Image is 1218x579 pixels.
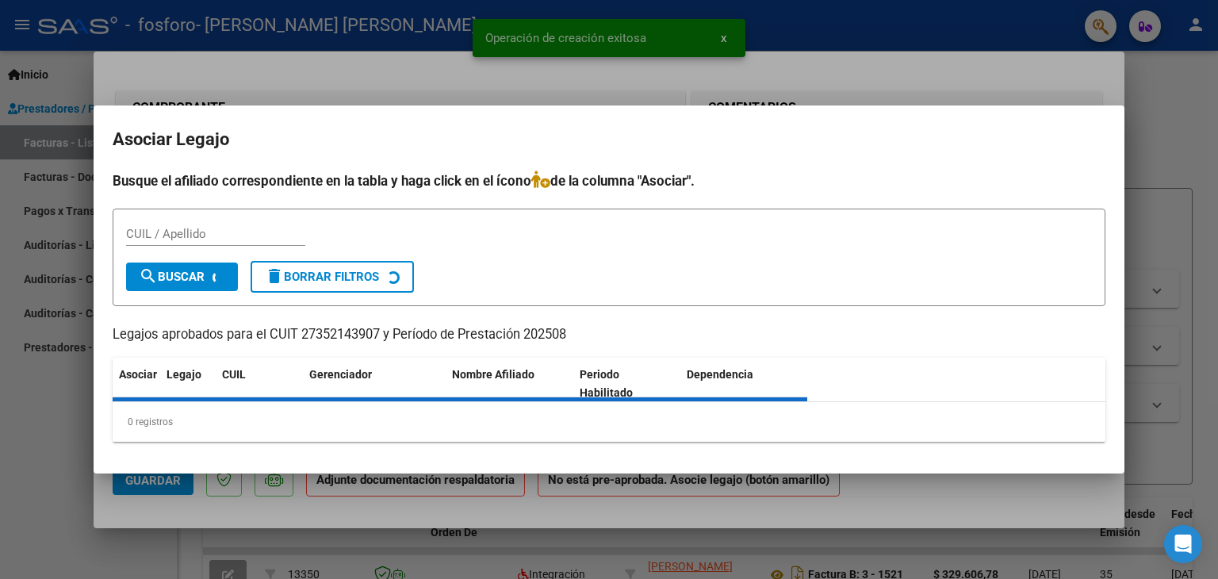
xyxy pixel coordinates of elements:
[113,125,1105,155] h2: Asociar Legajo
[113,325,1105,345] p: Legajos aprobados para el CUIT 27352143907 y Período de Prestación 202508
[1164,525,1202,563] div: Open Intercom Messenger
[139,266,158,286] mat-icon: search
[265,266,284,286] mat-icon: delete
[160,358,216,410] datatable-header-cell: Legajo
[580,368,633,399] span: Periodo Habilitado
[452,368,534,381] span: Nombre Afiliado
[573,358,680,410] datatable-header-cell: Periodo Habilitado
[222,368,246,381] span: CUIL
[113,358,160,410] datatable-header-cell: Asociar
[113,171,1105,191] h4: Busque el afiliado correspondiente en la tabla y haga click en el ícono de la columna "Asociar".
[687,368,753,381] span: Dependencia
[265,270,379,284] span: Borrar Filtros
[126,263,238,291] button: Buscar
[113,402,1105,442] div: 0 registros
[309,368,372,381] span: Gerenciador
[446,358,573,410] datatable-header-cell: Nombre Afiliado
[680,358,808,410] datatable-header-cell: Dependencia
[251,261,414,293] button: Borrar Filtros
[119,368,157,381] span: Asociar
[216,358,303,410] datatable-header-cell: CUIL
[167,368,201,381] span: Legajo
[303,358,446,410] datatable-header-cell: Gerenciador
[139,270,205,284] span: Buscar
